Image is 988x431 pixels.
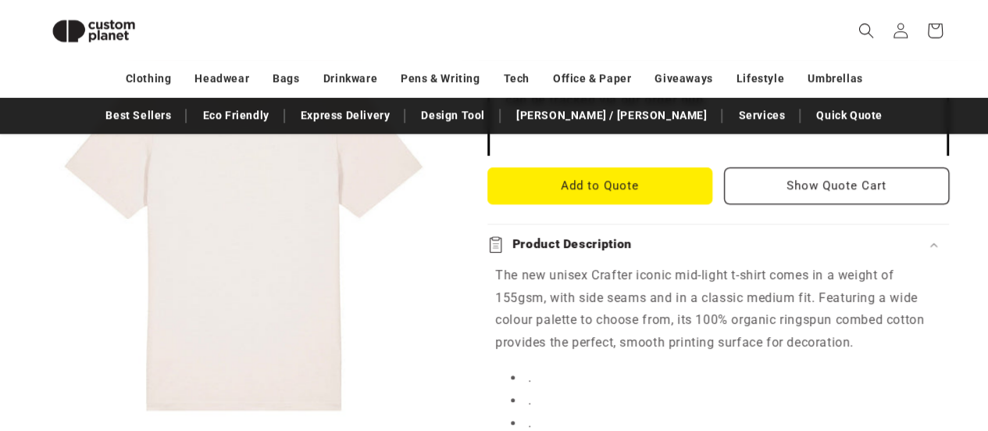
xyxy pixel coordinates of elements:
[323,65,377,92] a: Drinkware
[293,102,398,129] a: Express Delivery
[495,264,941,354] p: The new unisex Crafter iconic mid-light t-shirt comes in a weight of 155gsm, with side seams and ...
[808,65,862,92] a: Umbrellas
[724,167,949,204] button: Show Quote Cart
[737,65,784,92] a: Lifestyle
[511,390,941,412] li: .
[808,102,890,129] a: Quick Quote
[487,224,949,264] summary: Product Description
[194,65,249,92] a: Headwear
[39,6,148,56] img: Custom Planet
[126,65,172,92] a: Clothing
[487,167,712,204] button: Add to Quote
[508,102,715,129] a: [PERSON_NAME] / [PERSON_NAME]
[910,356,988,431] iframe: Chat Widget
[401,65,480,92] a: Pens & Writing
[553,65,631,92] a: Office & Paper
[655,65,712,92] a: Giveaways
[194,102,276,129] a: Eco Friendly
[730,102,793,129] a: Services
[273,65,299,92] a: Bags
[512,236,632,253] h2: Product Description
[413,102,493,129] a: Design Tool
[98,102,179,129] a: Best Sellers
[849,13,883,48] summary: Search
[511,367,941,390] li: .
[503,65,529,92] a: Tech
